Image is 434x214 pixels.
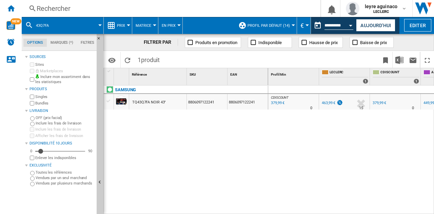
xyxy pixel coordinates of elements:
div: TQ43Q7FA NOIR 43" [132,95,166,110]
label: Bundles [35,101,94,106]
div: Sort None [115,68,129,79]
span: Référence [132,73,147,76]
span: NEW [11,18,21,24]
div: Sort None [270,68,319,79]
button: En Prix [162,17,179,34]
input: Toutes les références [30,171,35,175]
div: 1 offers sold by CDISCOUNT [414,79,419,84]
label: OFF (prix facial) [36,115,94,120]
label: Sites [35,62,94,67]
label: Inclure les frais de livraison [35,127,94,132]
label: Vendues par plusieurs marchands [36,181,94,186]
span: Matrice [136,23,151,28]
button: Télécharger au format Excel [393,52,406,68]
input: Sites [30,62,34,67]
div: € [300,17,307,34]
span: CDISCOUNT [271,96,289,99]
div: Exclusivité [29,163,94,168]
button: Matrice [136,17,155,34]
button: Baisse de prix [350,37,394,48]
input: Singles [30,95,34,99]
button: Envoyer ce rapport par email [406,52,420,68]
div: 379,99 € [372,100,386,106]
input: Afficher les frais de livraison [30,134,34,138]
button: Plein écran [420,52,434,68]
span: Profil Min [271,73,286,76]
md-tab-item: Marques (*) [47,39,77,47]
span: produit [141,56,160,63]
span: LECLERC [330,70,368,76]
div: 8806097122241 [187,94,227,110]
span: leyre aguinaco [365,3,397,10]
md-tab-item: Options [23,39,47,47]
div: Délai de livraison : 15 jours [359,105,363,112]
md-tab-item: Filtres [77,39,98,47]
span: SKU [190,73,196,76]
button: Masquer [97,34,105,46]
input: Inclure les frais de livraison [30,122,35,126]
img: alerts-logo.svg [7,38,15,46]
div: Référence Sort None [131,68,186,79]
button: Créer un favoris [379,52,392,68]
div: 379,99 € [373,101,386,105]
input: Afficher les frais de livraison [30,156,34,160]
label: Vendues par un seul marchand [36,175,94,180]
span: Baisse de prix [360,40,387,45]
input: Inclure les frais de livraison [30,127,34,132]
input: Vendues par plusieurs marchands [30,182,35,186]
span: Produits en promotion [195,40,237,45]
label: Inclure les frais de livraison [36,121,94,126]
img: promotionV3.png [336,100,343,105]
div: 463,99 € [322,101,335,105]
button: Aujourd'hui [356,19,395,32]
img: mysite-bg-18x18.png [35,74,39,78]
div: Délai de livraison : 0 jour [412,105,414,112]
div: 90 [86,149,94,154]
span: Indisponible [258,40,282,45]
button: Open calendar [345,18,357,31]
button: md-calendar [311,19,324,32]
img: profile.jpg [346,2,359,15]
div: LECLERC 1 offers sold by LECLERC [320,68,370,85]
div: Profil Min Sort None [270,68,319,79]
div: 1 offers sold by LECLERC [363,79,368,84]
div: Ce rapport est basé sur une date antérieure à celle d'aujourd'hui. [311,17,355,34]
label: Marketplaces [35,69,94,74]
div: 463,99 € [321,100,343,106]
span: € [300,22,304,29]
span: Hausse de prix [309,40,338,45]
div: 8806097122241 [228,94,268,110]
span: CDISCOUNT [380,70,419,76]
div: Disponibilité 10 Jours [29,141,94,146]
md-slider: Disponibilité [35,148,85,155]
div: Cliquez pour filtrer sur cette marque [115,86,136,94]
span: En Prix [162,23,176,28]
label: Inclure mon assortiment dans les statistiques [35,74,94,85]
button: Profil par défaut (14) [248,17,293,34]
button: Options [105,54,119,66]
div: Produits [29,86,94,92]
div: Prix [107,17,129,34]
button: Indisponible [248,37,292,48]
img: wise-card.svg [6,21,15,30]
button: 43Q7FA [36,17,56,34]
div: 43Q7FA [25,17,100,34]
div: Mise à jour : mardi 7 octobre 2025 03:43 [270,100,284,106]
input: OFF (prix facial) [30,116,35,121]
span: 43Q7FA [36,23,49,28]
div: Délai de livraison : 0 jour [310,105,312,112]
span: Prix [117,23,125,28]
span: Profil par défaut (14) [248,23,290,28]
input: Vendues par un seul marchand [30,176,35,181]
input: Bundles [30,101,34,105]
div: EAN Sort None [229,68,268,79]
button: Editer [404,19,431,32]
div: Sources [29,54,94,60]
b: LECLERC [373,9,389,14]
div: 0 [28,149,34,154]
span: 1 [134,52,163,66]
label: Singles [35,94,94,99]
button: Recharger [121,52,134,68]
md-menu: Currency [297,17,311,34]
